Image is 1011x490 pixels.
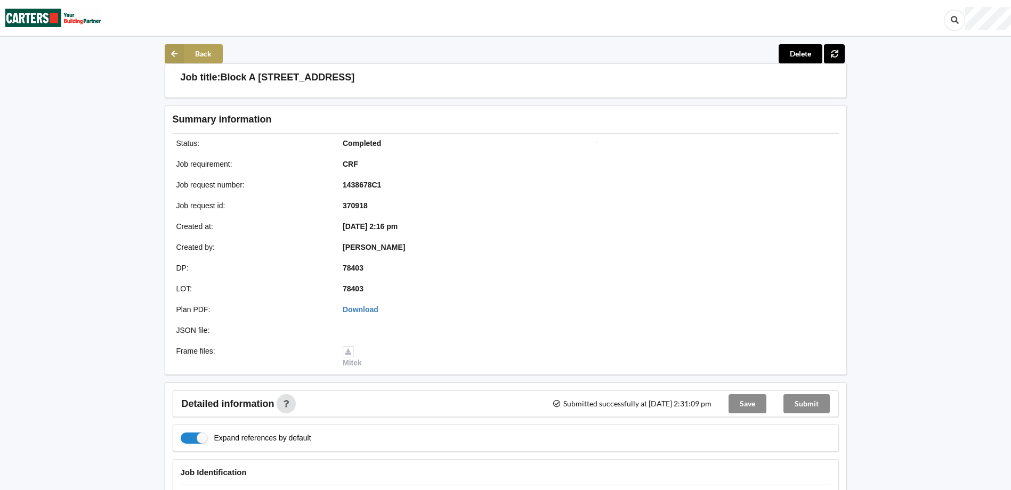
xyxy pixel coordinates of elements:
[169,304,336,315] div: Plan PDF :
[173,113,669,126] h3: Summary information
[343,305,378,314] a: Download
[169,221,336,232] div: Created at :
[343,139,381,148] b: Completed
[169,346,336,368] div: Frame files :
[169,200,336,211] div: Job request id :
[169,242,336,252] div: Created by :
[182,399,274,409] span: Detailed information
[169,159,336,169] div: Job requirement :
[343,160,358,168] b: CRF
[169,138,336,149] div: Status :
[343,264,363,272] b: 78403
[169,325,336,336] div: JSON file :
[552,400,711,407] span: Submitted successfully at [DATE] 2:31:09 pm
[221,71,355,84] h3: Block A [STREET_ADDRESS]
[169,283,336,294] div: LOT :
[181,432,311,444] label: Expand references by default
[169,263,336,273] div: DP :
[343,243,405,251] b: [PERSON_NAME]
[779,44,822,63] button: Delete
[181,467,831,477] h4: Job Identification
[343,201,368,210] b: 370918
[965,7,1011,30] div: User Profile
[165,44,223,63] button: Back
[181,71,221,84] h3: Job title:
[343,284,363,293] b: 78403
[596,142,597,143] img: Job impression image thumbnail
[343,222,398,231] b: [DATE] 2:16 pm
[169,179,336,190] div: Job request number :
[5,1,101,35] img: Carters
[343,181,381,189] b: 1438678C1
[343,347,362,367] a: Mitek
